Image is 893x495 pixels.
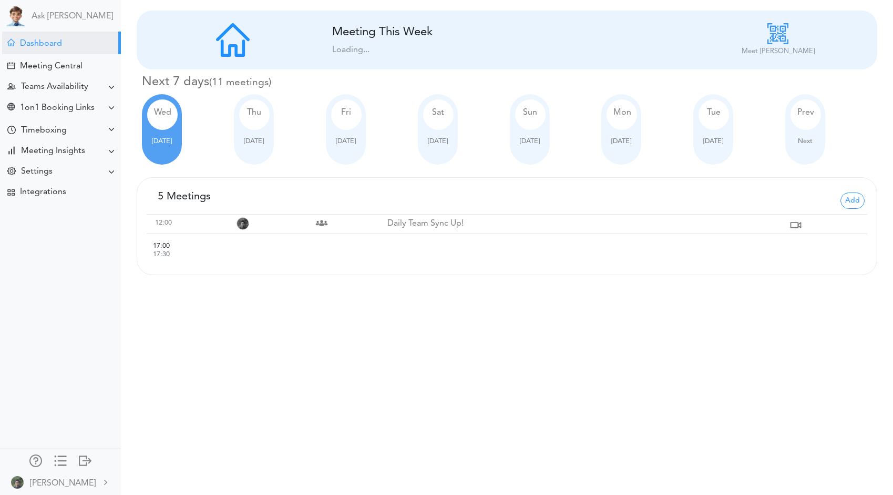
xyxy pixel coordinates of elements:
[154,108,171,117] span: Wed
[244,138,264,145] span: [DATE]
[158,191,211,202] span: 5 Meetings
[142,75,877,90] h4: Next 7 days
[332,44,682,56] div: Loading...
[29,454,42,469] a: Manage Members and Externals
[7,126,16,136] div: Time Your Goals
[840,195,865,204] a: Add
[432,108,444,117] span: Sat
[29,454,42,465] div: Manage Members and Externals
[703,138,723,145] span: [DATE]
[520,138,540,145] span: [DATE]
[5,5,26,26] img: Powered by TEAMCAL AI
[313,215,330,231] img: Team Meeting with 9 attendees bhavi@teamcalendar.aihitashamehta.design@gmail.com,jagik22@gmail.co...
[798,138,813,145] span: Next 7 days
[155,219,172,226] span: 12:00
[332,25,563,39] div: Meeting This Week
[152,138,172,145] span: [DATE]
[767,23,788,44] img: qr-code_icon.png
[840,193,865,209] span: Add Calendar
[787,217,804,234] img: https://us06web.zoom.us/j/6503929270?pwd=ib5uQR2S3FCPJwbgPwoLAQZUDK0A5A.1
[7,189,15,196] div: TEAMCAL AI Workflow Apps
[613,108,631,117] span: Mon
[54,454,67,465] div: Show only icons
[20,39,62,49] div: Dashboard
[707,108,721,117] span: Tue
[54,454,67,469] a: Change side menu
[7,62,15,69] div: Create Meeting
[30,477,96,490] div: [PERSON_NAME]
[237,217,249,230] img: Organizer Raj Lal
[341,108,351,117] span: Fri
[153,243,170,249] span: 17:00
[153,251,170,258] small: 17:30
[32,12,113,22] a: Ask [PERSON_NAME]
[336,138,356,145] span: [DATE]
[21,146,85,156] div: Meeting Insights
[247,108,261,117] span: Thu
[611,138,631,145] span: [DATE]
[79,454,91,465] div: Log out
[20,187,66,197] div: Integrations
[1,470,120,494] a: [PERSON_NAME]
[21,82,88,92] div: Teams Availability
[523,108,537,117] span: Sun
[797,108,814,117] span: Previous 7 days
[7,39,15,46] div: Meeting Dashboard
[20,103,95,113] div: 1on1 Booking Links
[7,103,15,113] div: Share Meeting Link
[11,476,24,489] img: 9k=
[209,77,271,88] small: 11 meetings this week
[428,138,448,145] span: [DATE]
[20,62,83,72] div: Meeting Central
[21,167,53,177] div: Settings
[742,46,815,57] p: Meet [PERSON_NAME]
[387,219,788,229] p: Daily Team Sync Up!
[21,126,67,136] div: Timeboxing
